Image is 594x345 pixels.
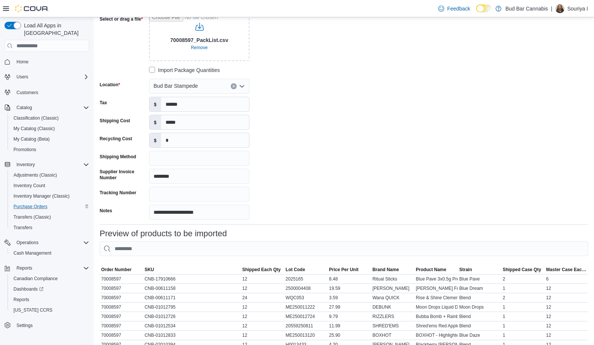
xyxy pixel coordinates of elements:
div: CNB-01012795 [143,303,241,312]
button: Clear input [231,83,237,89]
span: Settings [16,322,33,328]
a: Purchase Orders [10,202,51,211]
span: Inventory Manager (Classic) [13,193,70,199]
label: Location [100,82,120,88]
div: 70008597 [100,331,143,340]
span: Reports [13,264,89,273]
span: Inventory [16,162,35,168]
div: 1 [501,321,545,330]
span: SKU [145,267,154,273]
span: Reports [13,297,29,303]
span: Feedback [447,5,470,12]
button: Canadian Compliance [7,273,92,284]
div: 12 [241,284,284,293]
div: Blend [458,293,501,302]
span: Transfers (Classic) [13,214,51,220]
span: Inventory Manager (Classic) [10,192,89,201]
div: CNB-17910666 [143,274,241,283]
label: $ [149,115,161,129]
div: 12 [241,312,284,321]
span: Transfers (Classic) [10,213,89,222]
div: CNB-01012726 [143,312,241,321]
label: Recycling Cost [100,136,132,142]
button: Classification (Classic) [7,113,92,123]
div: 1 [501,284,545,293]
div: Ritual Sticks [371,274,414,283]
button: Home [1,56,92,67]
span: My Catalog (Classic) [13,126,55,132]
div: Moon Drops Liquid Diamond 1g Disposable Vape [414,303,458,312]
span: Promotions [10,145,89,154]
a: Transfers (Classic) [10,213,54,222]
div: ME250012724 [284,312,328,321]
a: Transfers [10,223,35,232]
span: Adjustments (Classic) [13,172,57,178]
div: WQC053 [284,293,328,302]
div: 24 [241,293,284,302]
div: DEBUNK [371,303,414,312]
div: 12 [545,303,588,312]
button: Purchase Orders [7,201,92,212]
label: Import Package Quantities [149,66,220,75]
div: 3.59 [328,293,371,302]
button: Transfers (Classic) [7,212,92,222]
label: Tracking Number [100,190,136,196]
div: Blue Daze [458,331,501,340]
div: 1 [501,312,545,321]
button: Operations [1,237,92,248]
a: Dashboards [7,284,92,294]
div: 11.99 [328,321,371,330]
button: Clear selected files [188,43,211,52]
div: SHRED'EMS [371,321,414,330]
div: 12 [545,284,588,293]
div: 12 [241,303,284,312]
div: ME250013120 [284,331,328,340]
button: Price Per Unit [328,265,371,274]
button: Product Name [414,265,458,274]
button: SKU [143,265,241,274]
span: Load All Apps in [GEOGRAPHIC_DATA] [21,22,89,37]
span: Customers [13,87,89,97]
span: Classification (Classic) [10,114,89,123]
div: 2500004408 [284,284,328,293]
div: 9.79 [328,312,371,321]
button: Operations [13,238,42,247]
div: Rise & Shine Clementine 1:1 Sativa 2 x 4.5g Soft Chews [414,293,458,302]
div: Wana QUICK [371,293,414,302]
div: 12 [545,293,588,302]
span: My Catalog (Beta) [13,136,50,142]
div: CNB-01012534 [143,321,241,330]
span: Dashboards [10,285,89,294]
span: Price Per Unit [329,267,359,273]
div: 8.48 [328,274,371,283]
button: Promotions [7,144,92,155]
span: Catalog [13,103,89,112]
button: Cash Management [7,248,92,258]
span: Promotions [13,147,36,153]
button: Settings [1,320,92,331]
span: My Catalog (Beta) [10,135,89,144]
label: Select or drag a file [100,16,143,22]
span: Lot Code [286,267,305,273]
p: Souriya I [567,4,588,13]
div: 70008597 [100,321,143,330]
span: Canadian Compliance [13,276,58,282]
span: Transfers [10,223,89,232]
button: Inventory Count [7,180,92,191]
button: Brand Name [371,265,414,274]
div: 70008597 [100,274,143,283]
div: Blue Pave 3x0.5g Pre-Rolls [414,274,458,283]
button: Reports [13,264,35,273]
div: 2 [501,293,545,302]
div: 12 [545,331,588,340]
span: Dashboards [13,286,43,292]
a: Settings [13,321,36,330]
div: Moon Drops [458,303,501,312]
span: Product Name [416,267,446,273]
a: Cash Management [10,249,54,258]
div: Blend [458,312,501,321]
label: Notes [100,208,112,214]
span: Classification (Classic) [13,115,59,121]
a: Adjustments (Classic) [10,171,60,180]
a: Inventory Manager (Classic) [10,192,73,201]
